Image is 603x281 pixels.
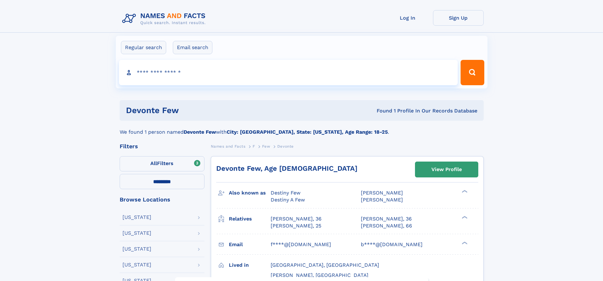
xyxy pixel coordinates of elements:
div: ❯ [460,241,468,245]
div: Found 1 Profile In Our Records Database [278,107,477,114]
a: Devonte Few, Age [DEMOGRAPHIC_DATA] [216,164,357,172]
b: Devonte Few [184,129,216,135]
div: [US_STATE] [122,215,151,220]
a: Names and Facts [211,142,246,150]
span: [PERSON_NAME] [361,190,403,196]
label: Filters [120,156,204,171]
h3: Also known as [229,188,271,198]
span: [GEOGRAPHIC_DATA], [GEOGRAPHIC_DATA] [271,262,379,268]
b: City: [GEOGRAPHIC_DATA], State: [US_STATE], Age Range: 18-25 [227,129,388,135]
span: All [150,160,157,166]
button: Search Button [461,60,484,85]
a: Few [262,142,270,150]
a: [PERSON_NAME], 66 [361,222,412,229]
input: search input [119,60,458,85]
span: [PERSON_NAME] [361,197,403,203]
div: Filters [120,144,204,149]
div: [US_STATE] [122,246,151,252]
h3: Relatives [229,214,271,224]
h3: Lived in [229,260,271,271]
h3: Email [229,239,271,250]
span: Few [262,144,270,149]
div: We found 1 person named with . [120,121,484,136]
a: Sign Up [433,10,484,26]
div: [US_STATE] [122,231,151,236]
a: View Profile [415,162,478,177]
a: [PERSON_NAME], 36 [361,215,412,222]
span: Destiny Few [271,190,300,196]
span: Devonte [277,144,294,149]
label: Email search [173,41,212,54]
div: ❯ [460,215,468,219]
span: Destiny A Few [271,197,305,203]
span: [PERSON_NAME], [GEOGRAPHIC_DATA] [271,272,368,278]
label: Regular search [121,41,166,54]
a: [PERSON_NAME], 36 [271,215,322,222]
img: Logo Names and Facts [120,10,211,27]
div: Browse Locations [120,197,204,202]
div: View Profile [431,162,462,177]
span: F [253,144,255,149]
div: [US_STATE] [122,262,151,267]
a: Log In [382,10,433,26]
h1: devonte few [126,106,278,114]
a: F [253,142,255,150]
div: ❯ [460,189,468,194]
a: [PERSON_NAME], 25 [271,222,321,229]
